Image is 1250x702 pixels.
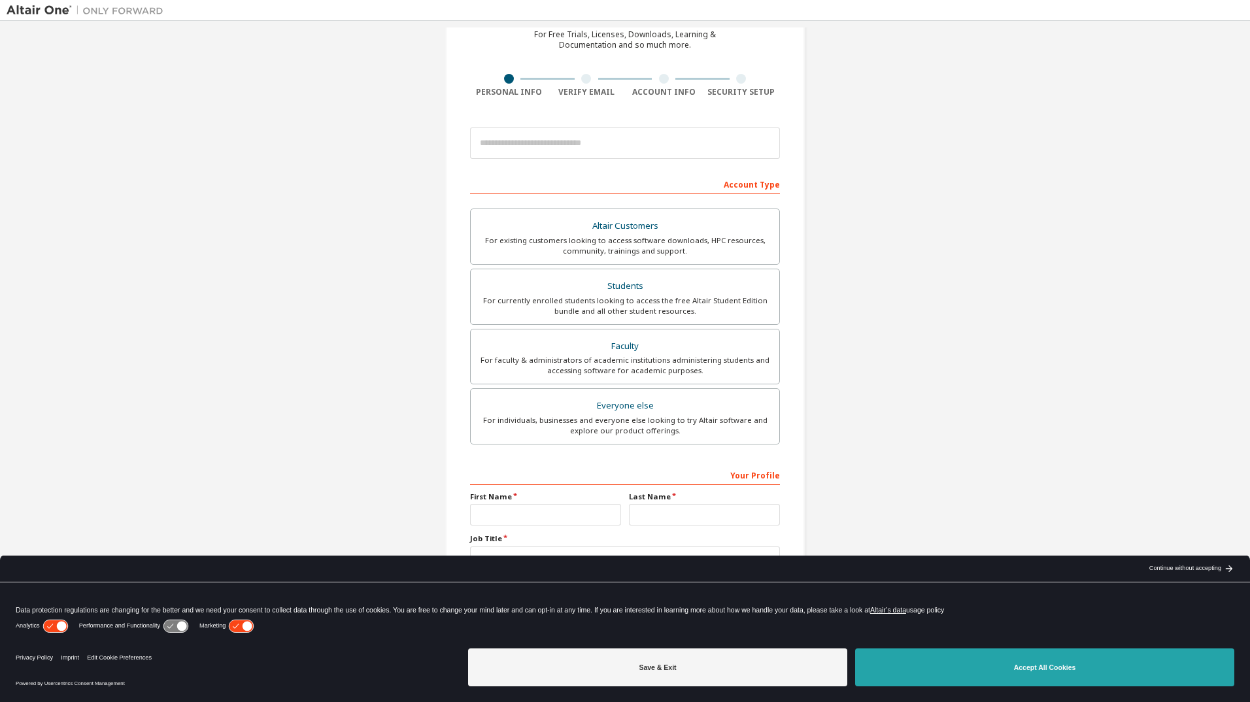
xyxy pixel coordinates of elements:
[479,235,771,256] div: For existing customers looking to access software downloads, HPC resources, community, trainings ...
[470,173,780,194] div: Account Type
[479,295,771,316] div: For currently enrolled students looking to access the free Altair Student Edition bundle and all ...
[625,87,703,97] div: Account Info
[703,87,781,97] div: Security Setup
[479,397,771,415] div: Everyone else
[479,415,771,436] div: For individuals, businesses and everyone else looking to try Altair software and explore our prod...
[479,277,771,295] div: Students
[470,87,548,97] div: Personal Info
[479,217,771,235] div: Altair Customers
[7,4,170,17] img: Altair One
[479,355,771,376] div: For faculty & administrators of academic institutions administering students and accessing softwa...
[548,87,626,97] div: Verify Email
[470,464,780,485] div: Your Profile
[470,492,621,502] label: First Name
[629,492,780,502] label: Last Name
[479,337,771,356] div: Faculty
[534,29,716,50] div: For Free Trials, Licenses, Downloads, Learning & Documentation and so much more.
[470,533,780,544] label: Job Title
